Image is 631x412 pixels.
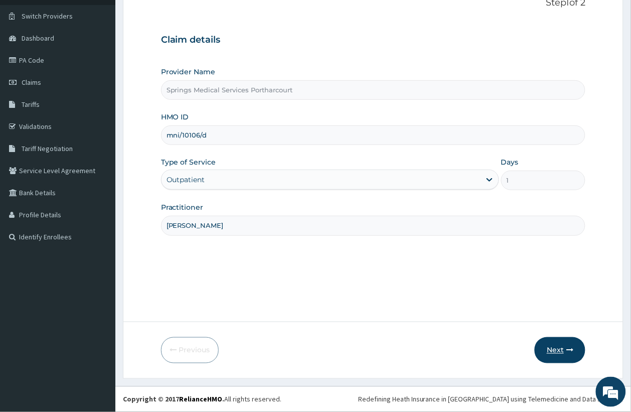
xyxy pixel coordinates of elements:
[22,12,73,21] span: Switch Providers
[161,157,216,167] label: Type of Service
[22,78,41,87] span: Claims
[161,35,586,46] h3: Claim details
[161,67,216,77] label: Provider Name
[501,157,519,167] label: Days
[19,50,41,75] img: d_794563401_company_1708531726252_794563401
[161,216,586,235] input: Enter Name
[58,126,138,228] span: We're online!
[22,144,73,153] span: Tariff Negotiation
[52,56,169,69] div: Chat with us now
[165,5,189,29] div: Minimize live chat window
[161,112,189,122] label: HMO ID
[22,34,54,43] span: Dashboard
[123,395,224,404] strong: Copyright © 2017 .
[161,337,219,363] button: Previous
[115,386,631,412] footer: All rights reserved.
[535,337,585,363] button: Next
[358,394,623,404] div: Redefining Heath Insurance in [GEOGRAPHIC_DATA] using Telemedicine and Data Science!
[5,274,191,309] textarea: Type your message and hit 'Enter'
[167,175,205,185] div: Outpatient
[161,202,204,212] label: Practitioner
[161,125,586,145] input: Enter HMO ID
[179,395,222,404] a: RelianceHMO
[22,100,40,109] span: Tariffs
